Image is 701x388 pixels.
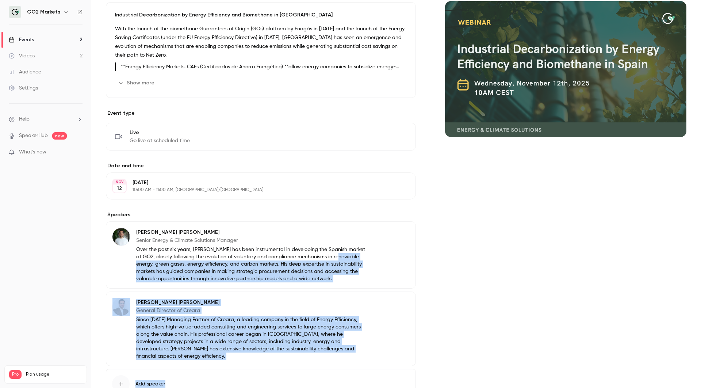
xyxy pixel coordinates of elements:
label: Speakers [106,211,416,218]
img: Sergio Castillo [112,228,130,246]
h6: GO2 Markets [27,8,60,16]
p: Senior Energy & Climate Solutions Manager [136,237,368,244]
span: Go live at scheduled time [130,137,190,144]
p: 10:00 AM - 11:00 AM, [GEOGRAPHIC_DATA]/[GEOGRAPHIC_DATA] [133,187,377,193]
p: Since [DATE] Managing Partner of Creara, a leading company in the field of Energy Efficiency, whi... [136,316,368,360]
p: [PERSON_NAME] [PERSON_NAME] [136,229,368,236]
p: Over the past six years, [PERSON_NAME] has been instrumental in developing the Spanish market at ... [136,246,368,282]
div: Sergio Castillo[PERSON_NAME] [PERSON_NAME]Senior Energy & Climate Solutions ManagerOver the past ... [106,221,416,289]
p: General Director of Creara [136,307,368,314]
p: [DATE] [133,179,377,186]
span: What's new [19,148,46,156]
button: Show more [115,77,159,89]
p: Event type [106,110,416,117]
span: Plan usage [26,372,82,377]
img: Rodrigo Morell [112,298,130,316]
p: With the launch of the biomethane Guarantees of Origin (GOs) platform by Enagás in [DATE] and the... [115,24,407,60]
p: **Energy Efficiency Markets. CAEs (Certificados de Ahorro Energético) **allow energy companies to... [121,62,407,71]
span: Help [19,115,30,123]
span: new [52,132,67,140]
iframe: Noticeable Trigger [74,149,83,156]
div: Events [9,36,34,43]
div: NOV [113,179,126,185]
img: GO2 Markets [9,6,21,18]
span: Add speaker [135,380,165,388]
div: Settings [9,84,38,92]
div: Videos [9,52,35,60]
a: SpeakerHub [19,132,48,140]
p: [PERSON_NAME] [PERSON_NAME] [136,299,368,306]
label: Date and time [106,162,416,170]
p: 12 [117,185,122,192]
span: Pro [9,370,22,379]
div: Audience [9,68,41,76]
li: help-dropdown-opener [9,115,83,123]
span: Live [130,129,190,136]
div: Rodrigo Morell[PERSON_NAME] [PERSON_NAME]General Director of CrearaSince [DATE] Managing Partner ... [106,292,416,366]
p: Industrial Decarbonization by Energy Efficiency and Biomethane in [GEOGRAPHIC_DATA] [115,11,407,19]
